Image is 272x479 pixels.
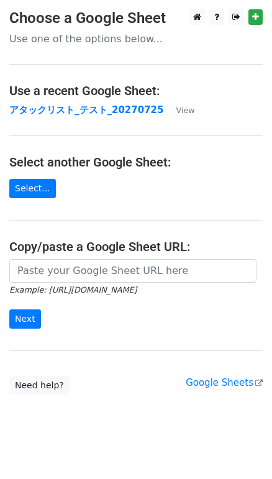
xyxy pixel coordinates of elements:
small: View [176,106,195,115]
small: Example: [URL][DOMAIN_NAME] [9,285,137,294]
h4: Select another Google Sheet: [9,155,263,170]
a: Need help? [9,376,70,395]
h4: Copy/paste a Google Sheet URL: [9,239,263,254]
a: View [164,104,195,116]
a: Google Sheets [186,377,263,388]
a: Select... [9,179,56,198]
input: Paste your Google Sheet URL here [9,259,256,283]
a: アタックリスト_テスト_20270725 [9,104,164,116]
input: Next [9,309,41,329]
p: Use one of the options below... [9,32,263,45]
h3: Choose a Google Sheet [9,9,263,27]
h4: Use a recent Google Sheet: [9,83,263,98]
